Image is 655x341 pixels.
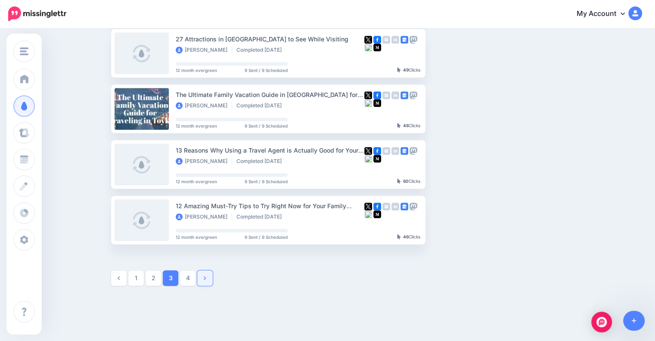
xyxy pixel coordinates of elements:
[176,90,364,100] div: The Ultimate Family Vacation Guide in [GEOGRAPHIC_DATA] for Traveling
[176,124,217,128] span: 12 month evergreen
[236,47,286,53] li: Completed [DATE]
[176,68,217,72] span: 12 month evergreen
[364,36,372,44] img: twitter-square.png
[397,67,401,72] img: pointer-grey-darker.png
[176,158,232,165] li: [PERSON_NAME]
[391,203,399,210] img: linkedin-grey-square.png
[364,44,372,51] img: bluesky-square.png
[410,147,417,155] img: mastodon-grey-square.png
[397,68,420,73] div: Clicks
[8,6,66,21] img: Missinglettr
[176,201,364,211] div: 12 Amazing Must-Try Tips to Try Right Now for Your Family Traveling to [GEOGRAPHIC_DATA]
[400,36,408,44] img: google_business-square.png
[245,124,288,128] span: 9 Sent / 9 Scheduled
[397,179,420,184] div: Clicks
[382,147,390,155] img: instagram-grey-square.png
[169,275,173,281] strong: 3
[397,123,420,128] div: Clicks
[397,235,420,240] div: Clicks
[568,3,642,25] a: My Account
[373,91,381,99] img: facebook-square.png
[373,210,381,218] img: medium-square.png
[410,91,417,99] img: mastodon-grey-square.png
[400,147,408,155] img: google_business-square.png
[364,155,372,163] img: bluesky-square.png
[397,123,401,128] img: pointer-grey-darker.png
[364,203,372,210] img: twitter-square.png
[391,36,399,44] img: linkedin-grey-square.png
[20,47,28,55] img: menu.png
[391,147,399,155] img: linkedin-grey-square.png
[373,203,381,210] img: facebook-square.png
[373,99,381,107] img: medium-square.png
[176,235,217,239] span: 12 month evergreen
[245,68,288,72] span: 9 Sent / 9 Scheduled
[180,270,196,286] a: 4
[403,234,409,239] b: 46
[382,91,390,99] img: instagram-grey-square.png
[382,36,390,44] img: instagram-grey-square.png
[176,213,232,220] li: [PERSON_NAME]
[400,203,408,210] img: google_business-square.png
[128,270,144,286] a: 1
[245,235,288,239] span: 9 Sent / 9 Scheduled
[397,178,401,184] img: pointer-grey-darker.png
[236,213,286,220] li: Completed [DATE]
[403,123,409,128] b: 48
[146,270,161,286] a: 2
[364,91,372,99] img: twitter-square.png
[176,34,364,44] div: 27 Attractions in [GEOGRAPHIC_DATA] to See While Visiting
[410,203,417,210] img: mastodon-grey-square.png
[176,145,364,155] div: 13 Reasons Why Using a Travel Agent is Actually Good for Your Busy Life
[391,91,399,99] img: linkedin-grey-square.png
[373,147,381,155] img: facebook-square.png
[382,203,390,210] img: instagram-grey-square.png
[245,179,288,184] span: 9 Sent / 9 Scheduled
[176,47,232,53] li: [PERSON_NAME]
[364,99,372,107] img: bluesky-square.png
[364,147,372,155] img: twitter-square.png
[176,102,232,109] li: [PERSON_NAME]
[364,210,372,218] img: bluesky-square.png
[176,179,217,184] span: 12 month evergreen
[236,102,286,109] li: Completed [DATE]
[400,91,408,99] img: google_business-square.png
[403,178,409,184] b: 60
[591,312,612,332] div: Open Intercom Messenger
[397,234,401,239] img: pointer-grey-darker.png
[373,36,381,44] img: facebook-square.png
[373,44,381,51] img: medium-square.png
[410,36,417,44] img: mastodon-grey-square.png
[236,158,286,165] li: Completed [DATE]
[403,67,409,72] b: 49
[373,155,381,163] img: medium-square.png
